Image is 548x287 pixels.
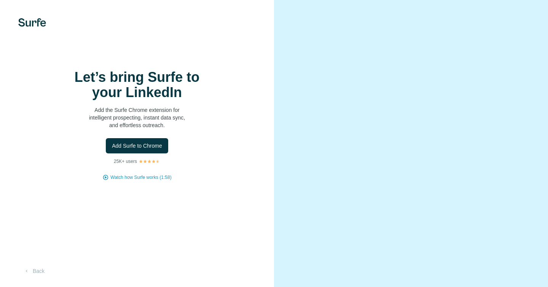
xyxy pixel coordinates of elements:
[114,158,137,165] p: 25K+ users
[106,138,168,153] button: Add Surfe to Chrome
[61,106,213,129] p: Add the Surfe Chrome extension for intelligent prospecting, instant data sync, and effortless out...
[110,174,171,181] button: Watch how Surfe works (1:58)
[18,18,46,27] img: Surfe's logo
[61,70,213,100] h1: Let’s bring Surfe to your LinkedIn
[18,264,50,278] button: Back
[139,159,160,164] img: Rating Stars
[112,142,162,150] span: Add Surfe to Chrome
